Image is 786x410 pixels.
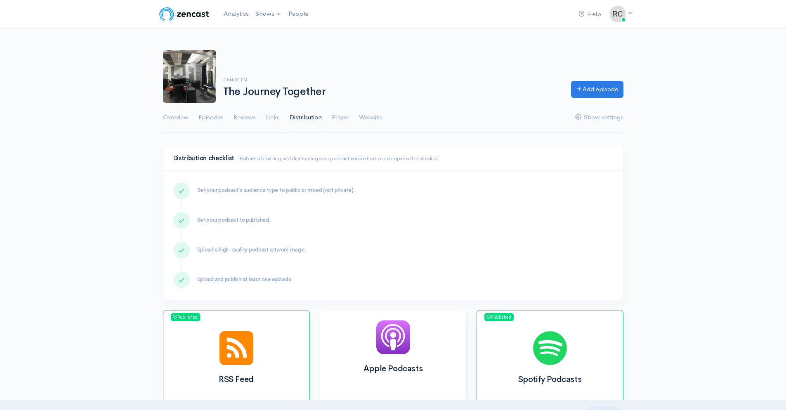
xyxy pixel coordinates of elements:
a: Website [359,103,382,133]
span: Set your podcast to published. [197,216,270,223]
a: People [285,5,312,23]
a: Show settings [575,103,623,133]
a: Shows [252,5,285,23]
img: Spotify Podcasts logo [533,331,567,365]
a: Player [332,103,349,133]
h2: Spotify Podcasts [487,375,613,384]
h4: Distribution checklist [173,155,613,162]
a: Links [266,103,280,133]
span: Published [484,313,514,321]
h2: Apple Podcasts [330,364,456,373]
a: Overview [163,103,189,133]
span: Upload and publish at least one episode. [197,276,293,283]
img: RSS Feed logo [220,331,253,365]
h6: Canoe FM [223,78,561,82]
small: Before submitting and distributing your podcast ensure that you complete this checklist. [239,155,441,162]
h1: The Journey Together [223,86,561,98]
h2: RSS Feed [173,375,300,384]
img: ... [609,6,626,22]
a: Episodes [198,103,224,133]
a: Reviews [234,103,256,133]
a: Add episode [571,81,623,98]
a: Distribution [290,103,322,133]
img: Apple Podcasts logo [376,320,410,354]
img: ZenCast Logo [158,6,210,22]
span: Published [171,313,200,321]
a: Analytics [220,5,252,23]
span: Upload a high-quality podcast artwork image. [197,246,306,253]
a: Help [575,5,604,23]
span: Set your podcast's audience type to public or mixed (not private). [197,187,355,194]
